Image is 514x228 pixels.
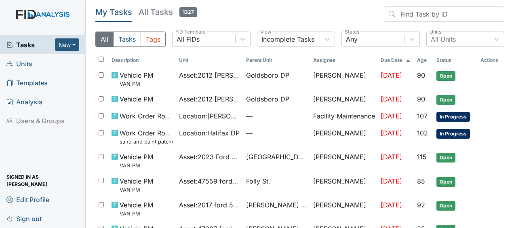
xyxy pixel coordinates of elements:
[431,34,456,44] div: All Units
[310,91,377,108] td: [PERSON_NAME]
[381,112,402,120] span: [DATE]
[120,80,153,88] small: VAN PM
[310,53,377,67] th: Assignee
[417,95,425,103] span: 90
[310,67,377,91] td: [PERSON_NAME]
[120,70,153,88] span: Vehicle PM VAN PM
[381,177,402,185] span: [DATE]
[120,152,153,169] span: Vehicle PM VAN PM
[6,174,79,187] span: Signed in as [PERSON_NAME]
[120,162,153,169] small: VAN PM
[243,53,310,67] th: Toggle SortBy
[436,201,455,211] span: Open
[246,111,307,121] span: —
[120,111,172,121] span: Work Order Routine
[417,71,425,79] span: 90
[108,53,175,67] th: Toggle SortBy
[141,32,166,47] button: Tags
[477,53,504,67] th: Actions
[95,32,166,47] div: Type filter
[6,193,49,206] span: Edit Profile
[414,53,433,67] th: Toggle SortBy
[384,6,504,22] input: Find Task by ID
[381,153,402,161] span: [DATE]
[6,212,42,225] span: Sign out
[6,40,55,50] a: Tasks
[381,71,402,79] span: [DATE]
[417,129,428,137] span: 102
[120,210,153,217] small: VAN PM
[433,53,478,67] th: Toggle SortBy
[176,53,243,67] th: Toggle SortBy
[246,70,289,80] span: Goldsboro DP
[310,173,377,197] td: [PERSON_NAME]
[436,71,455,81] span: Open
[346,34,358,44] div: Any
[436,112,470,122] span: In Progress
[179,128,240,138] span: Location : Halifax DP
[436,177,455,187] span: Open
[381,129,402,137] span: [DATE]
[120,138,172,146] small: sand and paint patches throughout
[179,7,197,17] span: 1327
[246,128,307,138] span: —
[95,32,114,47] button: All
[177,34,200,44] div: All FIDs
[310,125,377,149] td: [PERSON_NAME]
[310,197,377,221] td: [PERSON_NAME]
[436,95,455,105] span: Open
[6,57,32,70] span: Units
[179,176,240,186] span: Asset : 47559 ford 2024
[120,200,153,217] span: Vehicle PM VAN PM
[179,111,240,121] span: Location : [PERSON_NAME]
[310,108,377,125] td: Facility Maintenance
[246,94,289,104] span: Goldsboro DP
[120,176,153,194] span: Vehicle PM VAN PM
[120,94,153,104] span: Vehicle PM
[417,177,425,185] span: 85
[381,201,402,209] span: [DATE]
[417,201,425,209] span: 92
[436,129,470,139] span: In Progress
[120,128,172,146] span: Work Order Routine sand and paint patches throughout
[377,53,414,67] th: Toggle SortBy
[381,95,402,103] span: [DATE]
[246,176,270,186] span: Folly St.
[6,95,42,108] span: Analysis
[179,200,240,210] span: Asset : 2017 ford 56895
[179,152,240,162] span: Asset : 2023 Ford 31628
[246,152,307,162] span: [GEOGRAPHIC_DATA]
[6,76,48,89] span: Templates
[417,112,428,120] span: 107
[55,38,79,51] button: New
[113,32,141,47] button: Tasks
[179,94,240,104] span: Asset : 2012 [PERSON_NAME] 07541
[99,57,104,62] input: Toggle All Rows Selected
[139,6,197,18] h5: All Tasks
[310,149,377,173] td: [PERSON_NAME]
[261,34,314,44] div: Incomplete Tasks
[120,186,153,194] small: VAN PM
[436,153,455,163] span: Open
[417,153,427,161] span: 115
[95,6,132,18] h5: My Tasks
[246,200,307,210] span: [PERSON_NAME] Loop
[179,70,240,80] span: Asset : 2012 [PERSON_NAME] 07541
